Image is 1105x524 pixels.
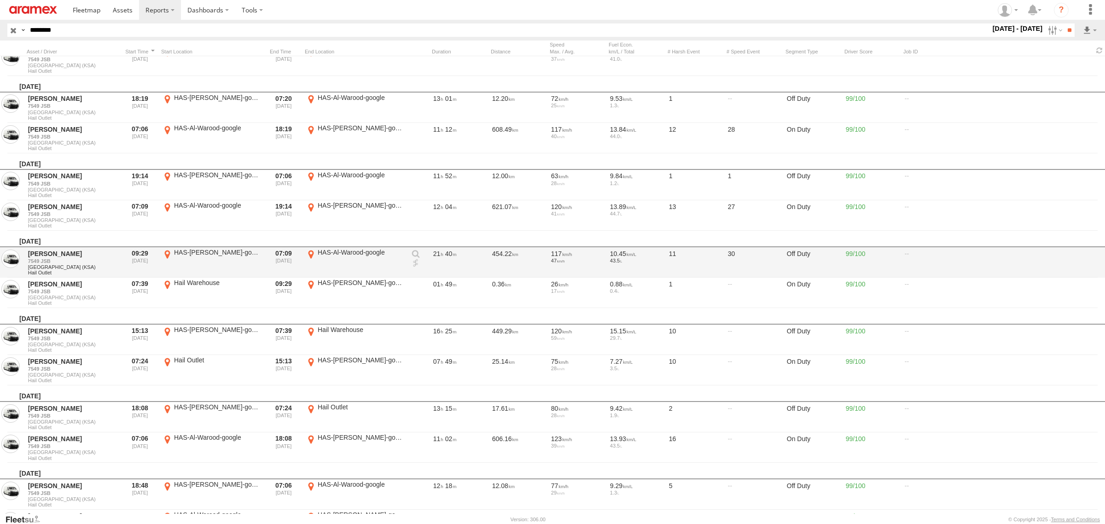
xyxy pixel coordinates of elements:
label: Export results as... [1082,23,1098,37]
label: Click to View Event Location [161,201,262,230]
a: View Events [411,250,420,259]
label: Click to View Event Location [305,356,406,384]
label: Click to View Event Location [305,433,406,462]
div: Driver Score [844,48,900,55]
div: Click to Sort [122,48,157,55]
span: 21 [433,250,443,257]
span: 16 [433,327,443,335]
div: 1.3 [610,490,663,495]
a: [PERSON_NAME] [28,280,117,288]
a: Terms and Conditions [1051,517,1100,522]
span: [GEOGRAPHIC_DATA] (KSA) [28,496,117,502]
div: 99/100 [844,201,900,230]
div: 40 [551,134,604,139]
div: 13 [668,201,723,230]
div: 9.29 [610,482,663,490]
div: 11 [668,248,723,277]
span: Filter Results to this Group [28,502,117,507]
div: 28 [727,124,782,152]
div: 1 [668,279,723,307]
label: Click to View Event Location [161,403,262,431]
div: 123 [551,435,604,443]
label: Click to View Event Location [161,326,262,354]
label: Click to View Event Location [305,47,406,75]
div: Abdulkareem Korankode [994,3,1021,17]
div: 99/100 [844,171,900,199]
div: 606.16 [491,433,546,462]
span: Filter Results to this Group [28,68,117,74]
a: 7549 JSB [28,366,117,372]
div: On Duty [785,47,841,75]
span: Filter Results to this Group [28,146,117,151]
div: 117 [551,125,604,134]
span: [GEOGRAPHIC_DATA] (KSA) [28,110,117,115]
div: 13.93 [610,435,663,443]
div: 12.00 [491,171,546,199]
div: 27 [727,201,782,230]
div: HAS-[PERSON_NAME]-google [174,93,261,102]
div: 2 [668,403,723,431]
div: 75 [551,357,604,366]
div: 99/100 [844,47,900,75]
div: 9.42 [610,404,663,413]
div: 17 [551,288,604,294]
div: Exited after selected date range [266,279,301,307]
img: aramex-logo.svg [9,6,57,14]
div: 99/100 [844,403,900,431]
span: Filter Results to this Group [28,347,117,353]
div: 26 [551,280,604,288]
span: 18 [445,482,457,489]
div: 3.5 [610,366,663,371]
i: ? [1054,3,1069,17]
div: 120 [551,327,604,335]
div: Off Duty [785,326,841,354]
div: 28 [551,366,604,371]
div: HAS-[PERSON_NAME]-google [174,171,261,179]
div: Exited after selected date range [266,480,301,509]
a: View Asset in Asset Management [1,482,20,500]
div: On Duty [785,124,841,152]
div: HAS-Al-Warood-google [174,433,261,442]
div: 25 [551,103,604,108]
a: Visit our Website [5,515,47,524]
div: 12.08 [491,480,546,509]
div: 5 [668,480,723,509]
div: 17.61 [491,403,546,431]
span: 11 [433,512,443,520]
div: HAS-Al-Warood-google [174,124,261,132]
div: Off Duty [785,248,841,277]
div: 454.22 [491,248,546,277]
div: Exited after selected date range [266,248,301,277]
div: 12.20 [491,93,546,122]
a: View Asset in Asset Management [1,203,20,221]
a: [PERSON_NAME] [28,512,117,520]
div: Entered prior to selected date range [122,433,157,462]
a: View Asset in Asset Management [1,280,20,298]
div: HAS-[PERSON_NAME]-google [174,248,261,256]
div: Exited after selected date range [266,171,301,199]
a: 7549 JSB [28,413,117,419]
div: 99/100 [844,124,900,152]
span: 12 [445,126,457,133]
span: [GEOGRAPHIC_DATA] (KSA) [28,63,117,68]
span: [GEOGRAPHIC_DATA] (KSA) [28,449,117,455]
div: Off Duty [785,403,841,431]
a: 7549 JSB [28,134,117,140]
div: 99/100 [844,248,900,277]
div: Entered prior to selected date range [122,93,157,122]
div: 25.14 [491,356,546,384]
div: 99/100 [844,433,900,462]
div: 123 [551,512,604,520]
a: [PERSON_NAME] [28,404,117,413]
div: Entered prior to selected date range [122,403,157,431]
div: 10.45 [610,250,663,258]
div: 41 [551,211,604,216]
a: 7549 JSB [28,490,117,496]
div: HAS-[PERSON_NAME]-google [318,124,405,132]
div: Entered prior to selected date range [122,480,157,509]
label: [DATE] - [DATE] [991,23,1045,34]
div: 7.27 [610,357,663,366]
div: 10 [668,356,723,384]
div: Hail Outlet [318,403,405,411]
div: 16 [668,433,723,462]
